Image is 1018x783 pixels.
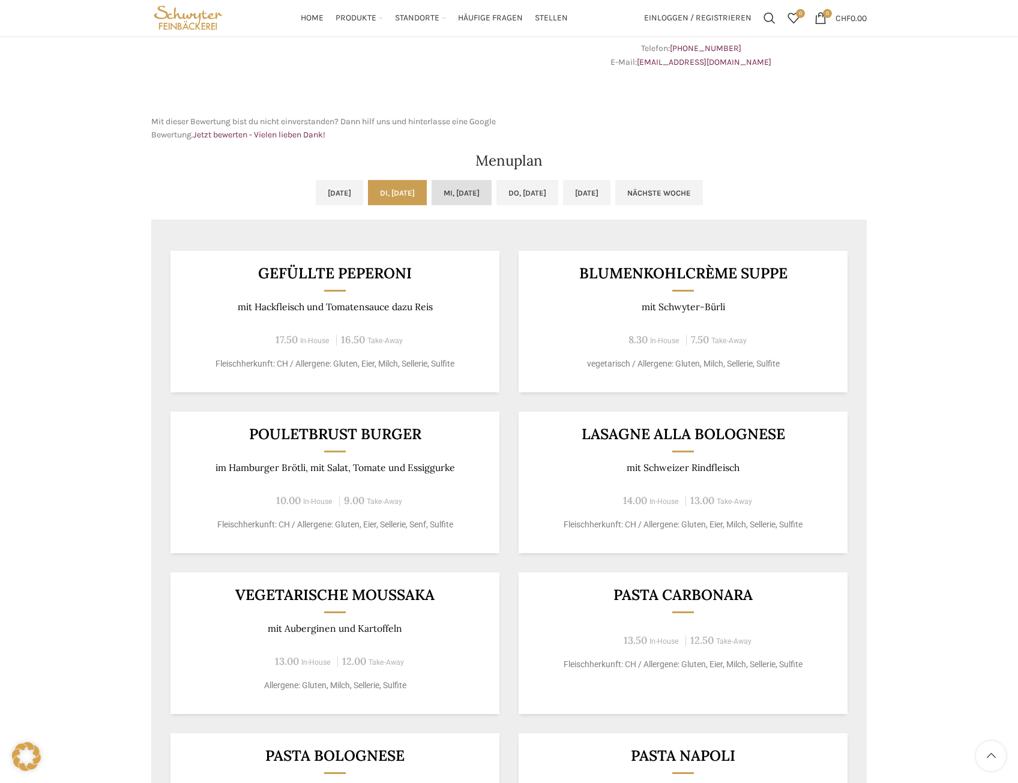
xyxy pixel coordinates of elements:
[336,6,383,30] a: Produkte
[534,427,833,442] h3: LASAGNE ALLA BOLOGNESE
[690,494,714,507] span: 13.00
[342,655,366,668] span: 12.00
[716,637,751,646] span: Take-Away
[644,14,751,22] span: Einloggen / Registrieren
[650,337,679,345] span: In-House
[185,358,485,370] p: Fleischherkunft: CH / Allergene: Gluten, Eier, Milch, Sellerie, Sulfite
[534,358,833,370] p: vegetarisch / Allergene: Gluten, Milch, Sellerie, Sulfite
[836,13,851,23] span: CHF
[185,301,485,313] p: mit Hackfleisch und Tomatensauce dazu Reis
[496,180,558,205] a: Do, [DATE]
[534,748,833,763] h3: Pasta Napoli
[976,741,1006,771] a: Scroll to top button
[368,180,427,205] a: Di, [DATE]
[823,9,832,18] span: 0
[301,658,331,667] span: In-House
[185,679,485,692] p: Allergene: Gluten, Milch, Sellerie, Sulfite
[275,655,299,668] span: 13.00
[624,634,647,647] span: 13.50
[185,462,485,473] p: im Hamburger Brötli, mit Salat, Tomate und Essiggurke
[535,6,568,30] a: Stellen
[670,43,741,53] a: [PHONE_NUMBER]
[341,333,365,346] span: 16.50
[367,497,402,506] span: Take-Away
[534,266,833,281] h3: Blumenkohlcrème suppe
[301,13,324,24] span: Home
[185,623,485,634] p: mit Auberginen und Kartoffeln
[151,12,225,22] a: Site logo
[185,748,485,763] h3: Pasta Bolognese
[637,57,771,67] a: [EMAIL_ADDRESS][DOMAIN_NAME]
[836,13,867,23] bdi: 0.00
[185,427,485,442] h3: Pouletbrust Burger
[276,494,301,507] span: 10.00
[515,42,867,69] p: Telefon: E-Mail:
[344,494,364,507] span: 9.00
[757,6,782,30] a: Suchen
[691,333,709,346] span: 7.50
[809,6,873,30] a: 0 CHF0.00
[193,130,325,140] a: Jetzt bewerten - Vielen lieben Dank!
[231,6,638,30] div: Main navigation
[369,658,404,667] span: Take-Away
[717,497,752,506] span: Take-Away
[782,6,806,30] div: Meine Wunschliste
[367,337,403,345] span: Take-Away
[185,587,485,602] h3: Vegetarische Moussaka
[432,180,492,205] a: Mi, [DATE]
[316,180,363,205] a: [DATE]
[151,154,867,168] h2: Menuplan
[395,13,439,24] span: Standorte
[638,6,757,30] a: Einloggen / Registrieren
[276,333,298,346] span: 17.50
[623,494,647,507] span: 14.00
[336,13,376,24] span: Produkte
[690,634,714,647] span: 12.50
[563,180,610,205] a: [DATE]
[649,497,679,506] span: In-House
[615,180,703,205] a: Nächste Woche
[782,6,806,30] a: 0
[303,497,333,506] span: In-House
[534,301,833,313] p: mit Schwyter-Bürli
[458,13,523,24] span: Häufige Fragen
[534,587,833,602] h3: Pasta Carbonara
[301,6,324,30] a: Home
[534,658,833,671] p: Fleischherkunft: CH / Allergene: Gluten, Eier, Milch, Sellerie, Sulfite
[185,266,485,281] h3: Gefüllte Peperoni
[534,462,833,473] p: mit Schweizer Rindfleisch
[796,9,805,18] span: 0
[628,333,648,346] span: 8.30
[395,6,446,30] a: Standorte
[711,337,747,345] span: Take-Away
[535,13,568,24] span: Stellen
[649,637,679,646] span: In-House
[300,337,330,345] span: In-House
[534,518,833,531] p: Fleischherkunft: CH / Allergene: Gluten, Eier, Milch, Sellerie, Sulfite
[458,6,523,30] a: Häufige Fragen
[185,518,485,531] p: Fleischherkunft: CH / Allergene: Gluten, Eier, Sellerie, Senf, Sulfite
[151,115,503,142] p: Mit dieser Bewertung bist du nicht einverstanden? Dann hilf uns und hinterlasse eine Google Bewer...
